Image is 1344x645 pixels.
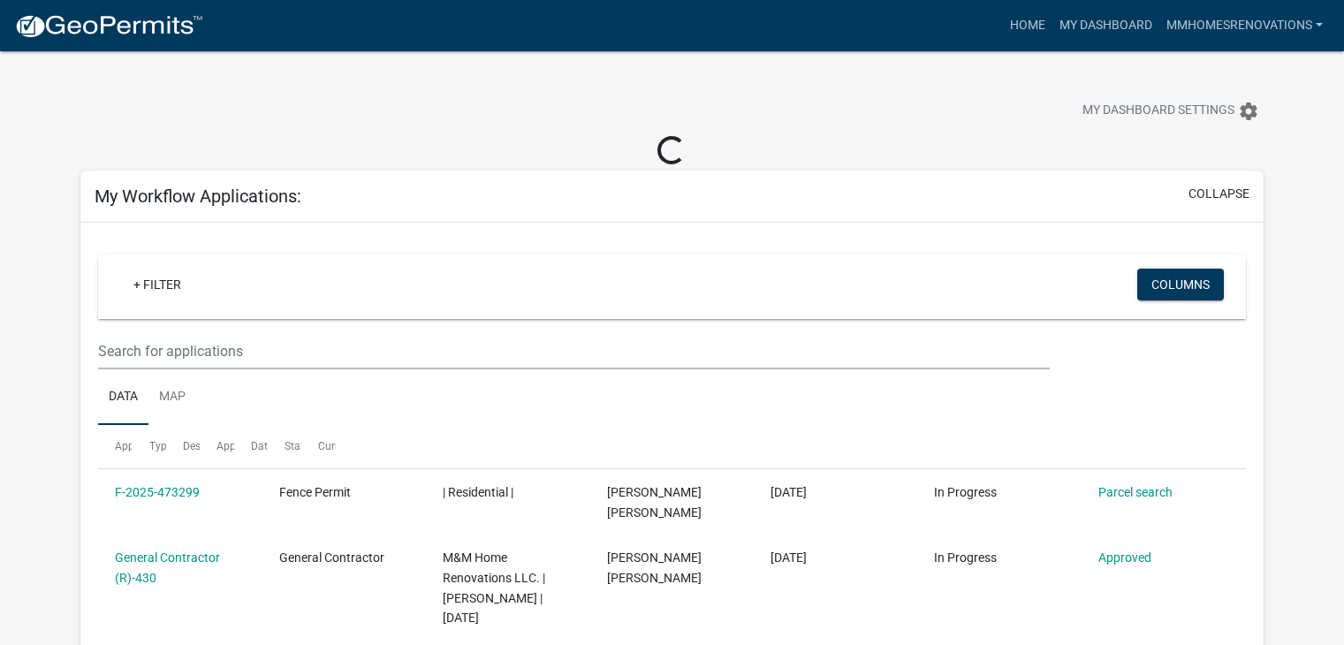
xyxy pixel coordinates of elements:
button: collapse [1188,185,1249,203]
span: General Contractor [279,550,384,565]
datatable-header-cell: Description [166,425,200,467]
button: My Dashboard Settingssettings [1068,94,1273,128]
datatable-header-cell: Application Number [98,425,132,467]
a: F-2025-473299 [115,485,200,499]
h5: My Workflow Applications: [95,186,301,207]
span: Current Activity [318,440,391,452]
span: Type [149,440,172,452]
a: Parcel search [1098,485,1173,499]
span: 08/26/2025 [771,550,807,565]
span: M&M Home Renovations LLC. | Edward Mckinney | 12/31/2025 [443,550,545,625]
span: In Progress [934,550,997,565]
datatable-header-cell: Date Created [234,425,268,467]
a: General Contractor (R)-430 [115,550,220,585]
datatable-header-cell: Type [132,425,165,467]
span: Fence Permit [279,485,351,499]
span: 09/03/2025 [771,485,807,499]
a: mmhomesrenovations [1159,9,1330,42]
datatable-header-cell: Status [268,425,301,467]
span: Application Number [115,440,211,452]
span: Status [285,440,315,452]
i: settings [1238,101,1259,122]
a: My Dashboard [1052,9,1159,42]
span: | Residential | [443,485,513,499]
button: Columns [1137,269,1224,300]
a: Home [1003,9,1052,42]
span: My Dashboard Settings [1082,101,1234,122]
span: In Progress [934,485,997,499]
span: Edward James Mckinney [607,550,702,585]
a: Approved [1098,550,1151,565]
input: Search for applications [98,333,1050,369]
a: Data [98,369,148,426]
span: Description [183,440,237,452]
a: + Filter [119,269,195,300]
datatable-header-cell: Applicant [200,425,233,467]
span: Edward James Mckinney [607,485,702,520]
span: Applicant [216,440,262,452]
datatable-header-cell: Current Activity [301,425,335,467]
span: Date Created [251,440,313,452]
a: Map [148,369,196,426]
